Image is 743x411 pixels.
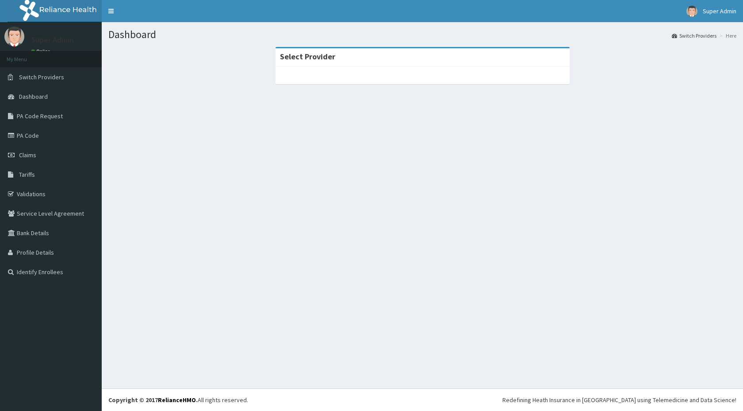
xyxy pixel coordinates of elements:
[686,6,697,17] img: User Image
[31,48,52,54] a: Online
[672,32,716,39] a: Switch Providers
[31,36,74,44] p: Super Admin
[19,171,35,178] span: Tariffs
[102,388,743,411] footer: All rights reserved.
[158,396,196,404] a: RelianceHMO
[19,151,36,159] span: Claims
[108,29,736,40] h1: Dashboard
[4,27,24,47] img: User Image
[19,73,64,81] span: Switch Providers
[502,395,736,404] div: Redefining Heath Insurance in [GEOGRAPHIC_DATA] using Telemedicine and Data Science!
[717,32,736,39] li: Here
[108,396,198,404] strong: Copyright © 2017 .
[280,51,335,62] strong: Select Provider
[703,7,736,15] span: Super Admin
[19,93,48,101] span: Dashboard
